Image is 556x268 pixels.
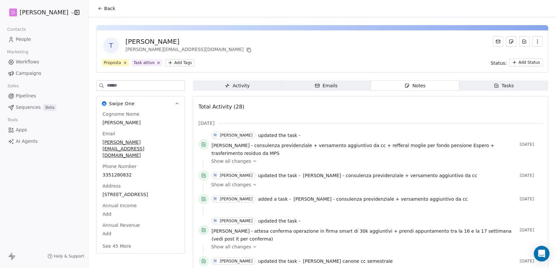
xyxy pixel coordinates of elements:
span: updated the task - [258,172,300,179]
div: Task attivo [134,60,155,66]
span: [PERSON_NAME] [20,8,68,17]
div: [PERSON_NAME][EMAIL_ADDRESS][DOMAIN_NAME] [125,46,253,54]
span: Add [102,230,179,237]
div: [PERSON_NAME] [220,133,252,138]
a: [PERSON_NAME] canone cc semestrale [303,257,393,265]
span: Show all changes [211,243,251,250]
span: Email [101,130,117,137]
span: Help & Support [54,254,84,259]
button: D[PERSON_NAME] [8,7,70,18]
span: Add [102,211,179,217]
span: [DATE] [520,173,543,178]
a: Show all changes [211,243,538,250]
button: Swipe OneSwipe One [97,96,185,111]
span: [PERSON_NAME] - consulenza previdenziale + versamento aggiuntivo da cc + refferal moglie per fond... [212,143,494,156]
span: [DATE] [520,196,543,202]
a: Help & Support [47,254,84,259]
div: Tasks [494,82,514,89]
span: added a task - [258,196,291,202]
span: [PERSON_NAME] canone cc semestrale [303,259,393,264]
span: Cognome Nome [101,111,141,117]
a: Show all changes [211,158,538,164]
span: Swipe One [109,100,135,107]
span: Phone Number [101,163,138,170]
span: Pipelines [16,92,36,99]
span: Contacts [4,25,29,34]
span: Address [101,183,122,189]
span: 3351280832 [102,172,179,178]
div: Emails [315,82,338,89]
a: Show all changes [211,181,538,188]
a: [PERSON_NAME] - consulenza previdenziale + versamento aggiuntivo da cc [293,195,468,203]
span: Workflows [16,59,39,65]
span: People [16,36,31,43]
span: [PERSON_NAME] [102,119,179,126]
img: Swipe One [102,101,106,106]
span: Tools [5,115,21,125]
span: [PERSON_NAME] - consulenza previdenziale + versamento aggiuntivo da cc [303,173,477,178]
a: [PERSON_NAME] - consulenza previdenziale + versamento aggiuntivo da cc + refferal moglie per fond... [212,142,517,157]
span: [DATE] [520,259,543,264]
span: Annual Revenue [101,222,141,228]
button: See 45 More [99,240,135,252]
span: Marketing [4,47,31,57]
span: AI Agents [16,138,38,145]
span: Apps [16,126,27,133]
div: M [214,133,217,138]
span: Back [104,5,115,12]
span: Beta [43,104,56,111]
div: [PERSON_NAME] [220,219,252,223]
span: [PERSON_NAME] - consulenza previdenziale + versamento aggiuntivo da cc [293,196,468,202]
a: Campaigns [5,68,83,79]
div: M [214,173,217,178]
a: [PERSON_NAME] - attesa conferma operazione in firma smart di 30k aggiuntivi + prendi appuntamento... [212,227,517,243]
span: updated the task - [258,258,300,264]
a: Workflows [5,57,83,67]
span: Annual Income [101,202,138,209]
span: Campaigns [16,70,41,77]
div: M [214,259,217,264]
div: [PERSON_NAME] [220,197,252,201]
button: Add Tags [165,59,195,66]
span: Sales [5,81,22,91]
span: Total Activity (28) [198,104,244,110]
span: Sequences [16,104,41,111]
div: Open Intercom Messenger [534,246,549,261]
a: Pipelines [5,91,83,101]
button: Add Status [509,59,543,66]
div: [PERSON_NAME] [220,173,252,178]
div: M [214,196,217,202]
a: AI Agents [5,136,83,147]
span: D [11,9,15,16]
span: [STREET_ADDRESS] [102,191,179,198]
div: Proposta [104,60,121,66]
span: Show all changes [211,158,251,164]
a: Apps [5,125,83,135]
span: [DATE] [520,142,543,147]
div: [PERSON_NAME] [125,37,253,46]
a: SequencesBeta [5,102,83,113]
div: Activity [225,82,250,89]
span: [PERSON_NAME] - attesa conferma operazione in firma smart di 30k aggiuntivi + prendi appuntamento... [212,228,511,242]
a: [PERSON_NAME] - consulenza previdenziale + versamento aggiuntivo da cc [303,172,477,179]
div: Swipe OneSwipe One [97,111,185,253]
span: [DATE] [198,120,214,126]
span: Status: [491,60,507,66]
span: [DATE] [520,227,543,233]
div: [PERSON_NAME] [220,259,252,263]
span: updated the task - [258,218,300,224]
span: T [103,38,119,53]
a: People [5,34,83,45]
span: [PERSON_NAME][EMAIL_ADDRESS][DOMAIN_NAME] [102,139,179,159]
span: Show all changes [211,181,251,188]
span: updated the task - [258,132,300,139]
button: Back [94,3,119,14]
div: M [214,218,217,224]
